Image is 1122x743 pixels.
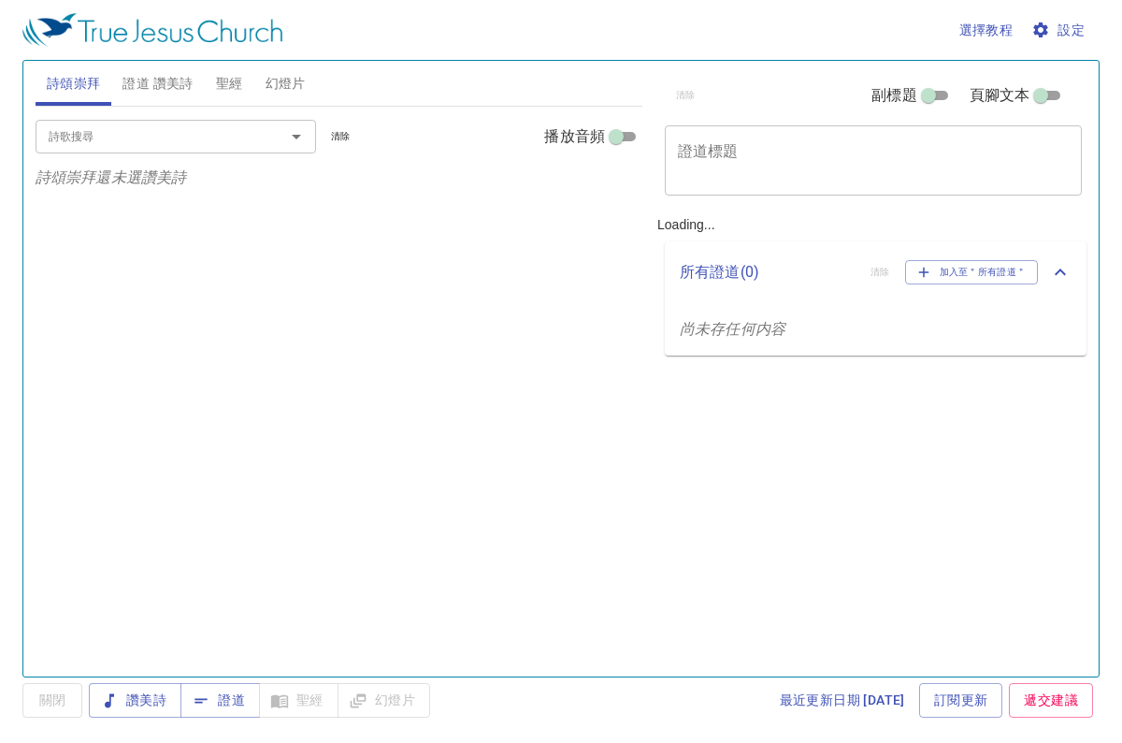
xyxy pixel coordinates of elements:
button: 加入至＂所有證道＂ [905,260,1039,284]
span: 播放音頻 [544,125,605,148]
span: 訂閱更新 [934,689,988,712]
img: True Jesus Church [22,13,282,47]
span: 選擇教程 [959,19,1014,42]
button: 選擇教程 [952,13,1021,48]
span: 證道 讚美詩 [122,72,193,95]
i: 尚未存任何内容 [680,320,785,338]
span: 遞交建議 [1024,689,1078,712]
span: 副標題 [871,84,916,107]
button: 讚美詩 [89,683,181,718]
a: 遞交建議 [1009,683,1093,718]
button: 清除 [320,125,362,148]
p: 所有證道 ( 0 ) [680,261,856,284]
div: Loading... [650,53,1094,669]
span: 頁腳文本 [970,84,1030,107]
a: 最近更新日期 [DATE] [772,683,913,718]
span: 清除 [331,128,351,145]
a: 訂閱更新 [919,683,1003,718]
div: 所有證道(0)清除加入至＂所有證道＂ [665,241,1086,303]
span: 幻燈片 [266,72,306,95]
span: 讚美詩 [104,689,166,712]
span: 設定 [1035,19,1085,42]
button: 證道 [180,683,260,718]
span: 證道 [195,689,245,712]
i: 詩頌崇拜還未選讚美詩 [36,168,187,186]
span: 最近更新日期 [DATE] [780,689,905,712]
button: 設定 [1028,13,1092,48]
span: 詩頌崇拜 [47,72,101,95]
button: Open [283,124,309,150]
span: 加入至＂所有證道＂ [917,264,1027,281]
span: 聖經 [216,72,243,95]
